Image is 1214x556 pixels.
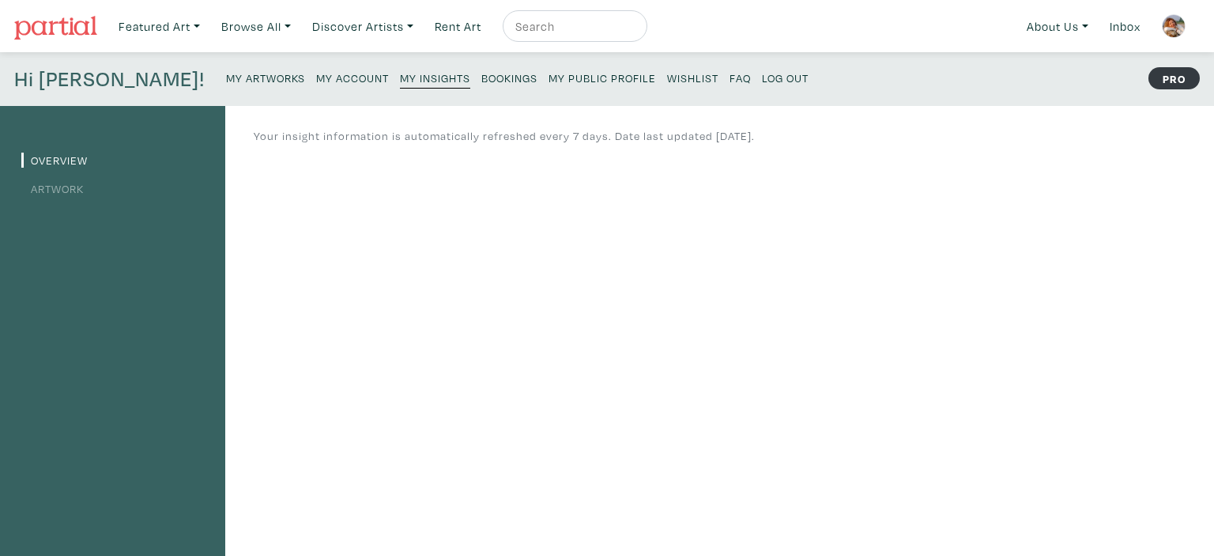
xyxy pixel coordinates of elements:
[21,181,84,196] a: Artwork
[730,66,751,88] a: FAQ
[481,70,537,85] small: Bookings
[254,127,755,145] p: Your insight information is automatically refreshed every 7 days. Date last updated [DATE].
[226,66,305,88] a: My Artworks
[481,66,537,88] a: Bookings
[730,70,751,85] small: FAQ
[514,17,632,36] input: Search
[305,10,420,43] a: Discover Artists
[549,70,656,85] small: My Public Profile
[428,10,488,43] a: Rent Art
[111,10,207,43] a: Featured Art
[14,66,205,92] h4: Hi [PERSON_NAME]!
[400,70,470,85] small: My Insights
[762,70,809,85] small: Log Out
[549,66,656,88] a: My Public Profile
[316,66,389,88] a: My Account
[316,70,389,85] small: My Account
[1148,67,1200,89] strong: PRO
[762,66,809,88] a: Log Out
[1103,10,1148,43] a: Inbox
[1020,10,1095,43] a: About Us
[1162,14,1186,38] img: phpThumb.php
[21,153,88,168] a: Overview
[667,66,718,88] a: Wishlist
[400,66,470,89] a: My Insights
[667,70,718,85] small: Wishlist
[226,70,305,85] small: My Artworks
[214,10,298,43] a: Browse All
